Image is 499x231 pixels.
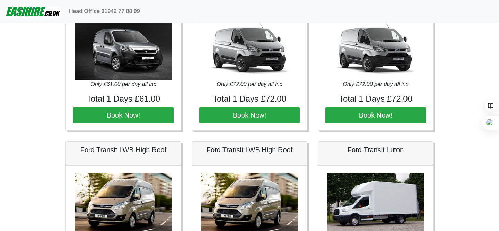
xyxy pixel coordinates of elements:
h4: Total 1 Days £61.00 [73,94,174,104]
button: Book Now! [199,107,300,123]
img: Peugeot Partner [75,18,172,80]
img: easihire_logo_small.png [6,5,61,18]
i: Only £61.00 per day all inc [90,81,156,87]
i: Only £72.00 per day all inc [217,81,282,87]
button: Book Now! [325,107,426,123]
h5: Ford Transit Luton [325,146,426,154]
h4: Total 1 Days £72.00 [199,94,300,104]
button: Book Now! [73,107,174,123]
h5: Ford Transit LWB High Roof [199,146,300,154]
i: Only £72.00 per day all inc [343,81,408,87]
img: Ford Transit SWB Medium Roof [327,18,424,80]
h4: Total 1 Days £72.00 [325,94,426,104]
a: Head Office 01942 77 88 99 [66,5,143,18]
b: Head Office 01942 77 88 99 [69,8,140,14]
h5: Ford Transit LWB High Roof [73,146,174,154]
img: Ford Transit SWB Medium Roof [201,18,298,80]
